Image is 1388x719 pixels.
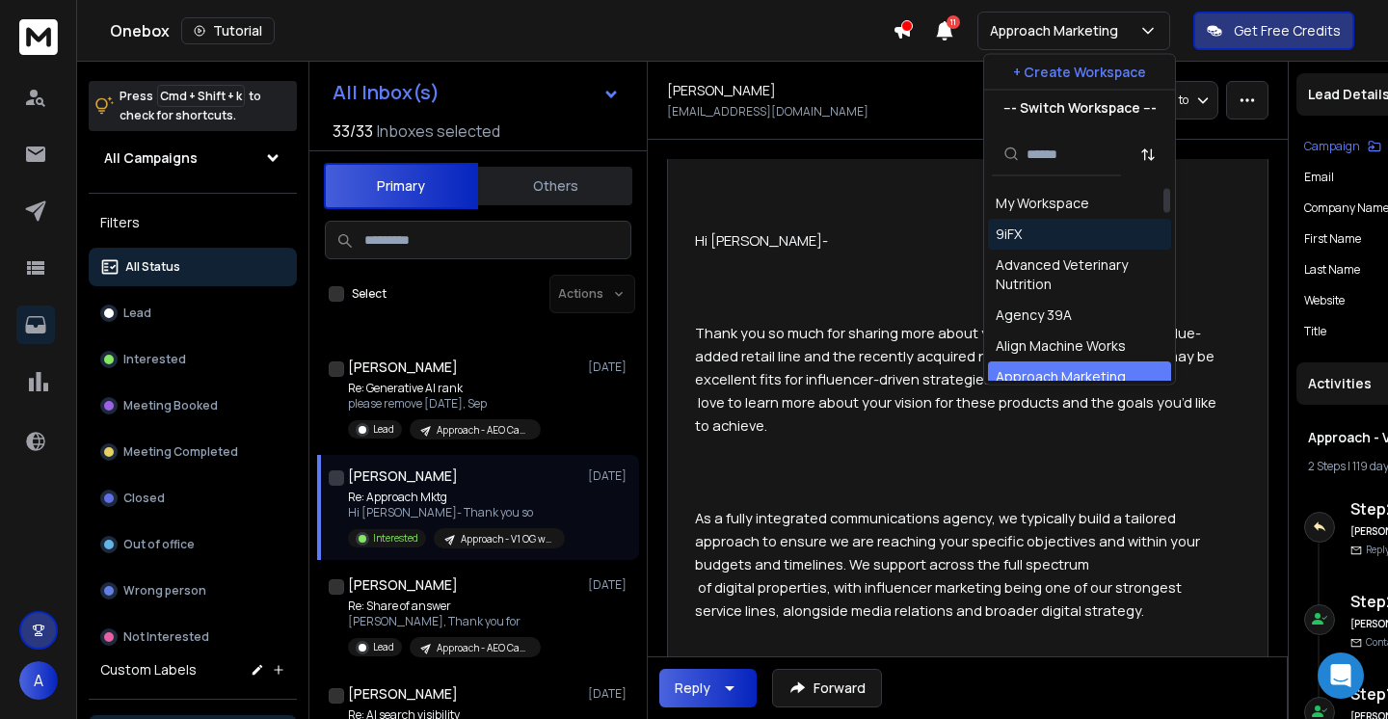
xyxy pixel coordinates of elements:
button: Meeting Booked [89,386,297,425]
button: All Status [89,248,297,286]
h1: All Campaigns [104,148,198,168]
p: First Name [1304,231,1361,247]
span: 11 [947,15,960,29]
h1: [PERSON_NAME] [667,81,776,100]
h1: [PERSON_NAME] [348,466,458,486]
p: Approach - AEO Campaign [437,423,529,438]
button: Not Interested [89,618,297,656]
h3: Inboxes selected [377,120,500,143]
h1: [PERSON_NAME] [348,358,458,377]
button: Out of office [89,525,297,564]
h3: Custom Labels [100,660,197,679]
button: Others [478,165,632,207]
p: [DATE] [588,359,631,375]
div: My Workspace [996,194,1089,213]
p: Re: Generative AI rank [348,381,541,396]
p: Interested [123,352,186,367]
span: 33 / 33 [333,120,373,143]
button: All Inbox(s) [317,73,635,112]
span: Thank you so much for sharing more about your brands, both the new value-added retail line and th... [695,323,1219,435]
h3: Filters [89,209,297,236]
span: 2 Steps [1308,458,1346,474]
p: Meeting Booked [123,398,218,413]
button: A [19,661,58,700]
div: Approach Marketing [996,367,1126,386]
div: Open Intercom Messenger [1318,652,1364,699]
p: Not Interested [123,629,209,645]
button: + Create Workspace [984,55,1175,90]
button: Interested [89,340,297,379]
button: Lead [89,294,297,333]
div: Reply [675,679,710,698]
button: Meeting Completed [89,433,297,471]
p: Re: Share of answer [348,599,541,614]
p: [PERSON_NAME], Thank you for [348,614,541,629]
p: Hi [PERSON_NAME]- Thank you so [348,505,565,520]
p: Meeting Completed [123,444,238,460]
p: Lead [373,422,394,437]
p: Last Name [1304,262,1360,278]
p: please remove [DATE], Sep [348,396,541,412]
p: Title [1304,324,1326,339]
div: Align Machine Works [996,336,1126,356]
span: Hi [PERSON_NAME]- [695,230,828,250]
p: Wrong person [123,583,206,599]
label: Select [352,286,387,302]
div: Onebox [110,17,893,44]
p: Press to check for shortcuts. [120,87,261,125]
p: Lead [373,640,394,654]
span: As a fully integrated communications agency, we typically build a tailored approach to ensure we ... [695,508,1203,620]
button: All Campaigns [89,139,297,177]
button: Primary [324,163,478,209]
p: Approach - AEO Campaign [437,641,529,655]
p: Campaign [1304,139,1360,154]
p: Re: Approach Mktg [348,490,565,505]
button: Forward [772,669,882,707]
button: Campaign [1304,139,1381,154]
span: Cmd + Shift + k [157,85,245,107]
div: Agency 39A [996,306,1072,325]
h1: All Inbox(s) [333,83,440,102]
h1: [PERSON_NAME] [348,684,458,704]
p: [DATE] [588,686,631,702]
p: [DATE] [588,577,631,593]
p: Approach Marketing [990,21,1126,40]
h1: [PERSON_NAME] [348,575,458,595]
button: Tutorial [181,17,275,44]
button: Reply [659,669,757,707]
div: Advanced Veterinary Nutrition [996,255,1163,294]
button: Get Free Credits [1193,12,1354,50]
button: Wrong person [89,572,297,610]
p: Out of office [123,537,195,552]
button: Sort by Sort A-Z [1129,135,1167,173]
p: Email [1304,170,1334,185]
p: [DATE] [588,468,631,484]
p: Get Free Credits [1234,21,1341,40]
button: Closed [89,479,297,518]
p: Interested [373,531,418,546]
p: --- Switch Workspace --- [1003,98,1157,118]
p: + Create Workspace [1013,63,1146,82]
p: [EMAIL_ADDRESS][DOMAIN_NAME] [667,104,868,120]
p: Closed [123,491,165,506]
div: 9iFX [996,225,1022,244]
p: All Status [125,259,180,275]
p: Website [1304,293,1345,308]
p: Approach - V1 OG with updates [461,532,553,546]
p: Lead [123,306,151,321]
